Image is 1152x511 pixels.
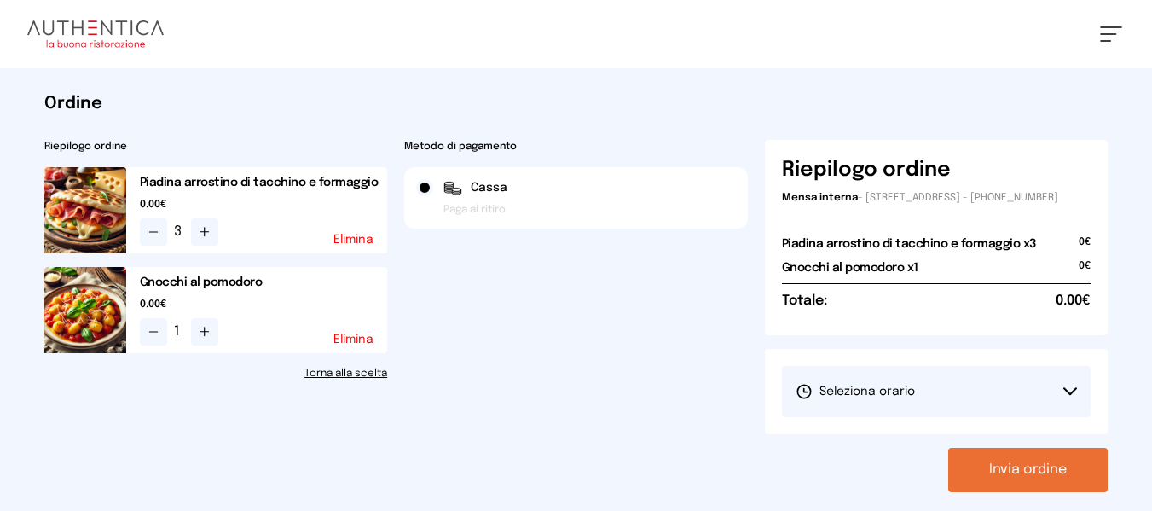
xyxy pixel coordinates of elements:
[443,203,506,217] span: Paga al ritiro
[44,140,388,154] h2: Riepilogo ordine
[140,198,388,212] span: 0.00€
[796,383,915,400] span: Seleziona orario
[404,140,748,154] h2: Metodo di pagamento
[782,259,918,276] h2: Gnocchi al pomodoro x1
[782,193,858,203] span: Mensa interna
[174,222,184,242] span: 3
[140,298,388,311] span: 0.00€
[471,179,507,196] span: Cassa
[44,367,388,380] a: Torna alla scelta
[44,167,126,253] img: media
[27,20,164,48] img: logo.8f33a47.png
[333,234,373,246] button: Elimina
[782,191,1091,205] p: - [STREET_ADDRESS] - [PHONE_NUMBER]
[140,274,388,291] h2: Gnocchi al pomodoro
[782,366,1091,417] button: Seleziona orario
[948,448,1108,492] button: Invia ordine
[1056,291,1091,311] span: 0.00€
[1079,259,1091,283] span: 0€
[140,174,388,191] h2: Piadina arrostino di tacchino e formaggio
[782,157,951,184] h6: Riepilogo ordine
[1079,235,1091,259] span: 0€
[44,267,126,353] img: media
[782,291,827,311] h6: Totale:
[782,235,1036,253] h2: Piadina arrostino di tacchino e formaggio x3
[333,334,373,346] button: Elimina
[174,322,184,342] span: 1
[44,92,1109,116] h1: Ordine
